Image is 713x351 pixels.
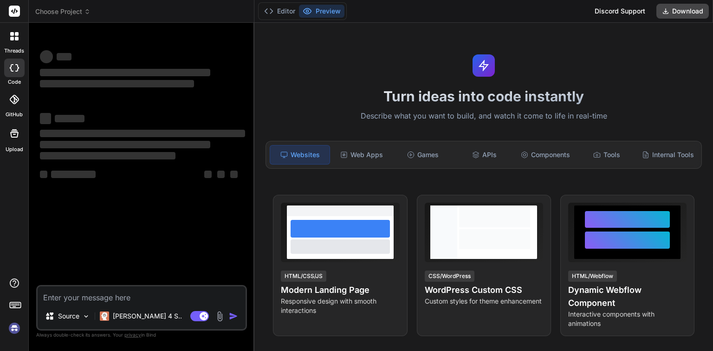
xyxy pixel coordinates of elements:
[577,145,636,165] div: Tools
[393,145,453,165] div: Games
[57,53,71,60] span: ‌
[35,7,91,16] span: Choose Project
[332,145,391,165] div: Web Apps
[214,311,225,322] img: attachment
[568,271,617,282] div: HTML/Webflow
[281,297,399,315] p: Responsive design with smooth interactions
[100,311,109,321] img: Claude 4 Sonnet
[8,78,21,86] label: code
[36,331,247,339] p: Always double-check its answers. Your in Bind
[58,311,79,321] p: Source
[40,171,47,178] span: ‌
[281,271,326,282] div: HTML/CSS/JS
[260,5,299,18] button: Editor
[4,47,24,55] label: threads
[40,80,194,87] span: ‌
[516,145,575,165] div: Components
[656,4,709,19] button: Download
[6,111,23,119] label: GitHub
[425,271,474,282] div: CSS/WordPress
[589,4,651,19] div: Discord Support
[6,146,23,153] label: Upload
[299,5,344,18] button: Preview
[568,310,687,328] p: Interactive components with animations
[113,311,182,321] p: [PERSON_NAME] 4 S..
[40,113,51,124] span: ‌
[40,50,53,63] span: ‌
[454,145,514,165] div: APIs
[217,171,225,178] span: ‌
[425,297,543,306] p: Custom styles for theme enhancement
[124,332,141,338] span: privacy
[568,284,687,310] h4: Dynamic Webflow Component
[270,145,330,165] div: Websites
[40,130,245,137] span: ‌
[6,320,22,336] img: signin
[82,312,90,320] img: Pick Models
[51,171,96,178] span: ‌
[204,171,212,178] span: ‌
[260,110,707,122] p: Describe what you want to build, and watch it come to life in real-time
[40,69,210,76] span: ‌
[230,171,238,178] span: ‌
[281,284,399,297] h4: Modern Landing Page
[425,284,543,297] h4: WordPress Custom CSS
[260,88,707,105] h1: Turn ideas into code instantly
[638,145,698,165] div: Internal Tools
[55,115,84,122] span: ‌
[40,141,210,148] span: ‌
[40,152,175,159] span: ‌
[229,311,238,321] img: icon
